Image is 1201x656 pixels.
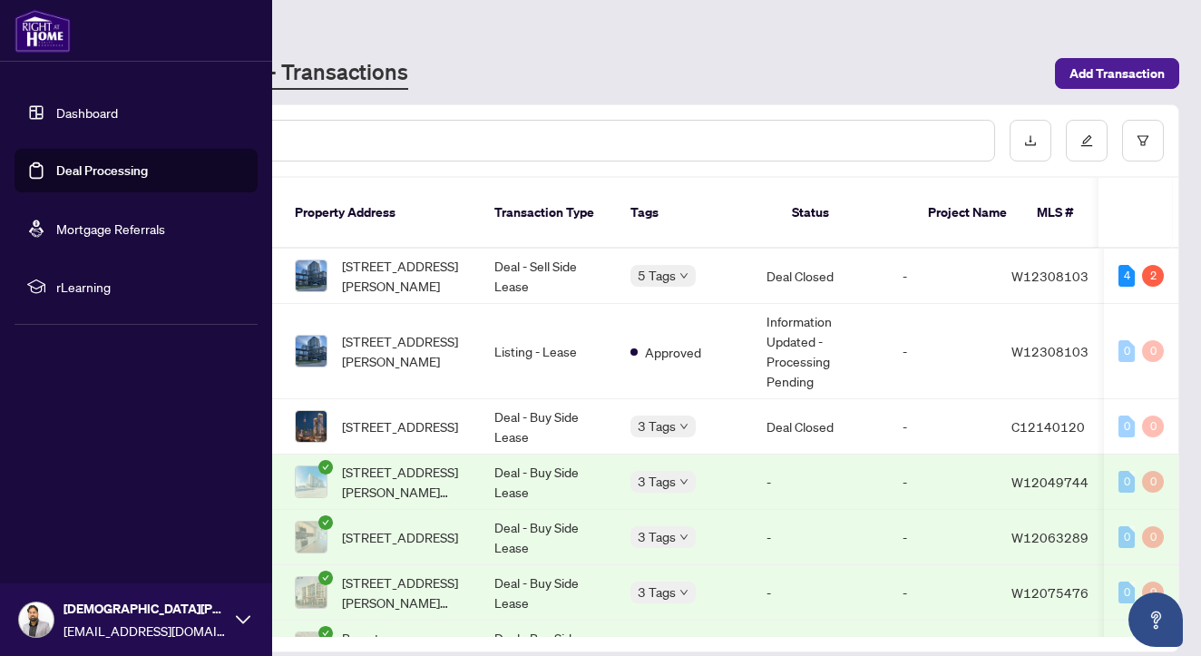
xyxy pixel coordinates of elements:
button: filter [1122,120,1164,162]
span: [STREET_ADDRESS][PERSON_NAME][PERSON_NAME] [342,462,465,502]
span: down [679,533,688,542]
th: Property Address [280,178,480,249]
span: down [679,477,688,486]
img: thumbnail-img [296,466,327,497]
span: 3 Tags [638,526,676,547]
td: - [752,455,888,510]
img: thumbnail-img [296,260,327,291]
td: Deal - Buy Side Lease [480,455,616,510]
td: - [888,249,997,304]
a: Mortgage Referrals [56,220,165,237]
td: - [888,304,997,399]
td: - [888,565,997,621]
td: - [888,455,997,510]
img: Profile Icon [19,602,54,637]
span: [STREET_ADDRESS] [342,527,458,547]
th: Status [777,178,913,249]
span: 3 Tags [638,416,676,436]
td: Deal - Sell Side Lease [480,249,616,304]
button: Open asap [1128,592,1183,647]
span: filter [1137,134,1149,147]
span: check-circle [318,571,333,585]
span: W12063289 [1011,529,1089,545]
td: Deal - Buy Side Lease [480,565,616,621]
span: edit [1080,134,1093,147]
div: 0 [1118,340,1135,362]
img: thumbnail-img [296,336,327,367]
span: W12049744 [1011,474,1089,490]
button: edit [1066,120,1108,162]
span: [EMAIL_ADDRESS][DOMAIN_NAME] [63,621,227,641]
span: 3 Tags [638,471,676,492]
span: W12075476 [1011,584,1089,601]
th: Transaction Type [480,178,616,249]
td: Listing - Lease [480,304,616,399]
img: thumbnail-img [296,411,327,442]
a: Deal Processing [56,162,148,179]
div: 0 [1142,526,1164,548]
div: 0 [1142,340,1164,362]
span: Add Transaction [1069,59,1165,88]
img: logo [15,9,71,53]
td: - [888,399,997,455]
span: C12140120 [1011,418,1085,435]
div: 2 [1142,265,1164,287]
div: 0 [1118,471,1135,493]
span: W12308103 [1011,268,1089,284]
span: 5 Tags [638,265,676,286]
div: 0 [1118,582,1135,603]
span: [STREET_ADDRESS][PERSON_NAME] [342,331,465,371]
a: Dashboard [56,104,118,121]
div: 0 [1118,416,1135,437]
span: 3 Tags [638,582,676,602]
span: check-circle [318,460,333,475]
div: 0 [1142,582,1164,603]
span: down [679,588,688,597]
td: Deal - Buy Side Lease [480,399,616,455]
th: Project Name [913,178,1022,249]
div: 4 [1118,265,1135,287]
span: rLearning [56,277,245,297]
td: - [752,510,888,565]
span: down [679,422,688,431]
div: 0 [1118,526,1135,548]
span: check-circle [318,626,333,641]
span: [STREET_ADDRESS][PERSON_NAME][PERSON_NAME] [342,573,465,612]
span: Approved [645,342,701,362]
span: [STREET_ADDRESS][PERSON_NAME] [342,256,465,296]
th: Tags [616,178,777,249]
button: Add Transaction [1055,58,1179,89]
button: download [1010,120,1051,162]
td: Deal Closed [752,249,888,304]
img: thumbnail-img [296,522,327,553]
div: 0 [1142,416,1164,437]
td: - [888,510,997,565]
div: 0 [1142,471,1164,493]
span: [DEMOGRAPHIC_DATA][PERSON_NAME] [63,599,227,619]
th: MLS # [1022,178,1131,249]
span: [STREET_ADDRESS] [342,416,458,436]
td: Deal - Buy Side Lease [480,510,616,565]
td: Deal Closed [752,399,888,455]
td: Information Updated - Processing Pending [752,304,888,399]
span: down [679,271,688,280]
span: W12308103 [1011,343,1089,359]
span: check-circle [318,515,333,530]
td: - [752,565,888,621]
img: thumbnail-img [296,577,327,608]
span: download [1024,134,1037,147]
